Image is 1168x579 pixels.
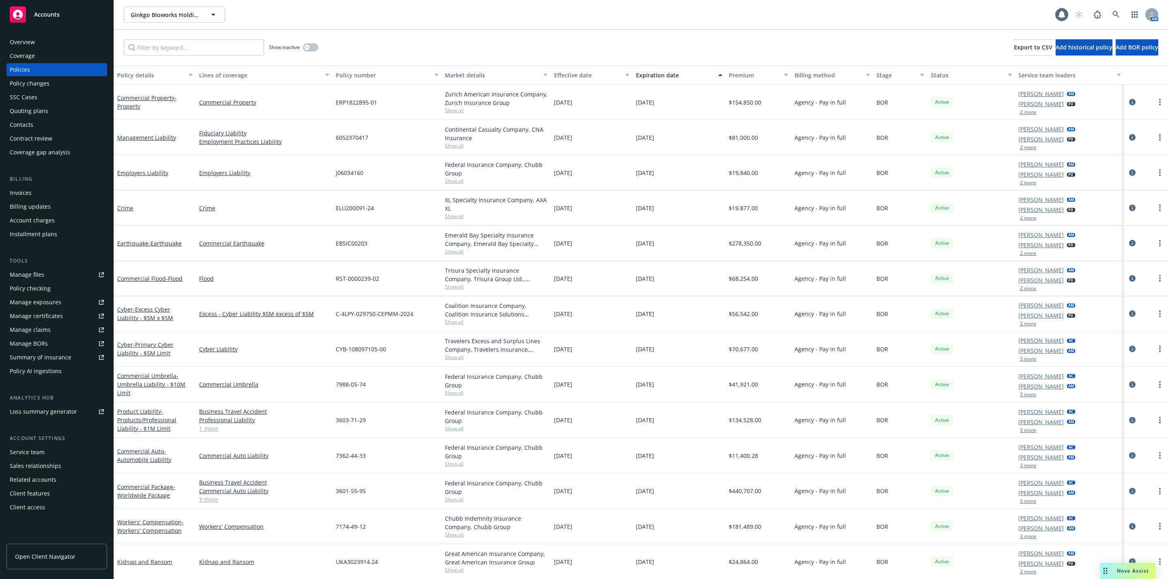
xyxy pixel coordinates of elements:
div: Manage BORs [10,337,48,350]
a: more [1155,415,1165,425]
a: Flood [199,274,329,283]
span: [DATE] [636,274,654,283]
span: Show all [445,389,547,396]
div: Lines of coverage [199,71,320,79]
span: BOR [876,133,888,142]
a: Contacts [6,118,107,131]
a: circleInformation [1127,273,1137,283]
span: Agency - Pay in full [794,345,846,353]
button: Add historical policy [1056,39,1112,56]
span: - Worldwide Package [117,483,175,499]
button: Policy details [114,65,196,85]
span: [DATE] [636,416,654,424]
div: Coverage gap analysis [10,146,70,159]
span: [DATE] [636,239,654,248]
button: 3 more [1020,392,1036,397]
div: Policy number [336,71,429,79]
a: Installment plans [6,228,107,241]
button: 3 more [1020,534,1036,539]
span: Show all [445,566,547,573]
a: Kidnap and Ransom [117,558,172,566]
span: - Products/Professional Liability - $1M Limit [117,408,176,432]
a: Manage claims [6,323,107,336]
a: Overview [6,36,107,49]
span: Show all [445,248,547,255]
span: Agency - Pay in full [794,133,846,142]
a: circleInformation [1127,380,1137,389]
span: [DATE] [636,98,654,107]
a: circleInformation [1127,168,1137,177]
div: Federal Insurance Company, Chubb Group [445,408,547,425]
button: Service team leaders [1015,65,1124,85]
a: Professional Liability [199,416,329,424]
span: Active [934,239,950,247]
a: [PERSON_NAME] [1018,382,1064,391]
a: [PERSON_NAME] [1018,372,1064,380]
span: BOR [876,239,888,248]
a: more [1155,344,1165,354]
span: Active [934,345,950,353]
button: 2 more [1020,180,1036,185]
div: Loss summary generator [10,405,77,418]
a: [PERSON_NAME] [1018,514,1064,522]
a: [PERSON_NAME] [1018,559,1064,568]
a: Billing updates [6,200,107,213]
span: Show all [445,496,547,503]
div: Market details [445,71,539,79]
span: $70,677.00 [729,345,758,353]
a: Workers' Compensation [199,522,329,531]
a: Business Travel Accident [199,407,329,416]
a: [PERSON_NAME] [1018,170,1064,179]
a: Workers' Compensation [117,518,184,534]
a: Invoices [6,186,107,199]
div: Analytics hub [6,394,107,402]
a: Commercial Property [117,94,176,110]
span: CYB-108097105-00 [336,345,386,353]
input: Filter by keyword... [124,39,264,56]
span: Active [934,134,950,141]
div: Overview [10,36,35,49]
div: Policy details [117,71,184,79]
div: Premium [729,71,779,79]
a: Cyber Liability [199,345,329,353]
span: C-4LPY-029750-CEPMM-2024 [336,310,413,318]
span: Active [934,310,950,317]
span: Agency - Pay in full [794,239,846,248]
a: Manage files [6,268,107,281]
span: Show all [445,107,547,114]
a: circleInformation [1127,309,1137,318]
span: [DATE] [554,98,572,107]
div: Service team leaders [1018,71,1112,79]
a: Excess - Cyber Liability $5M excess of $5M [199,310,329,318]
div: Policy checking [10,282,51,295]
a: [PERSON_NAME] [1018,549,1064,558]
span: Open Client Navigator [15,552,75,561]
span: BOR [876,274,888,283]
span: BOR [876,345,888,353]
span: Show all [445,177,547,184]
div: Emerald Bay Specialty Insurance Company, Emerald Bay Specialty Insurance Company, Amwins [445,231,547,248]
span: Add BOR policy [1116,43,1158,51]
span: [DATE] [554,204,572,212]
button: Billing method [791,65,873,85]
a: Crime [199,204,329,212]
a: [PERSON_NAME] [1018,489,1064,497]
a: circleInformation [1127,557,1137,566]
a: Service team [6,446,107,459]
a: circleInformation [1127,344,1137,354]
a: [PERSON_NAME] [1018,479,1064,487]
a: Commercial Property [199,98,329,107]
span: [DATE] [554,274,572,283]
a: Manage exposures [6,296,107,309]
a: Product Liability [117,408,176,432]
a: Loss summary generator [6,405,107,418]
a: Cyber [117,306,173,322]
a: more [1155,451,1165,460]
div: Federal Insurance Company, Chubb Group [445,372,547,389]
span: [DATE] [636,204,654,212]
a: Account charges [6,214,107,227]
a: Cyber [117,341,174,357]
span: ELU200091-24 [336,204,374,212]
div: Drag to move [1100,563,1110,579]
